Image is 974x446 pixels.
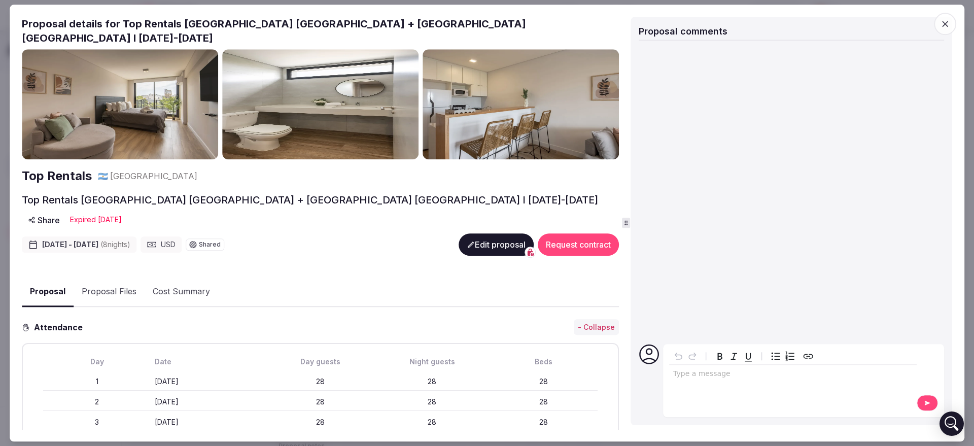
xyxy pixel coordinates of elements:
[145,278,218,307] button: Cost Summary
[801,349,815,363] button: Create link
[490,397,598,407] div: 28
[669,365,917,385] div: editable markdown
[490,376,598,387] div: 28
[141,236,182,253] div: USD
[98,170,108,182] button: 🇦🇷
[22,277,74,307] button: Proposal
[378,357,486,367] div: Night guests
[155,357,262,367] div: Date
[22,167,92,185] a: Top Rentals
[98,171,108,181] span: 🇦🇷
[741,349,755,363] button: Underline
[267,417,374,427] div: 28
[267,397,374,407] div: 28
[538,233,619,256] button: Request contract
[639,26,727,37] span: Proposal comments
[490,417,598,427] div: 28
[43,417,151,427] div: 3
[43,357,151,367] div: Day
[222,49,419,160] img: Gallery photo 2
[423,49,619,160] img: Gallery photo 3
[267,376,374,387] div: 28
[100,240,130,249] span: ( 8 night s )
[74,278,145,307] button: Proposal Files
[110,170,197,182] span: [GEOGRAPHIC_DATA]
[42,239,130,250] span: [DATE] - [DATE]
[43,376,151,387] div: 1
[378,417,486,427] div: 28
[22,17,619,45] h2: Proposal details for Top Rentals [GEOGRAPHIC_DATA] [GEOGRAPHIC_DATA] + [GEOGRAPHIC_DATA] [GEOGRAP...
[783,349,797,363] button: Numbered list
[155,417,262,427] div: [DATE]
[199,242,221,248] span: Shared
[155,397,262,407] div: [DATE]
[490,357,598,367] div: Beds
[713,349,727,363] button: Bold
[155,376,262,387] div: [DATE]
[70,215,122,225] div: Expire d [DATE]
[43,397,151,407] div: 2
[727,349,741,363] button: Italic
[22,193,598,207] h2: Top Rentals [GEOGRAPHIC_DATA] [GEOGRAPHIC_DATA] + [GEOGRAPHIC_DATA] [GEOGRAPHIC_DATA] I [DATE]-[D...
[459,233,534,256] button: Edit proposal
[22,211,66,229] button: Share
[574,319,619,335] button: - Collapse
[769,349,783,363] button: Bulleted list
[769,349,797,363] div: toggle group
[30,321,91,333] h3: Attendance
[378,376,486,387] div: 28
[267,357,374,367] div: Day guests
[378,397,486,407] div: 28
[22,49,218,160] img: Gallery photo 1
